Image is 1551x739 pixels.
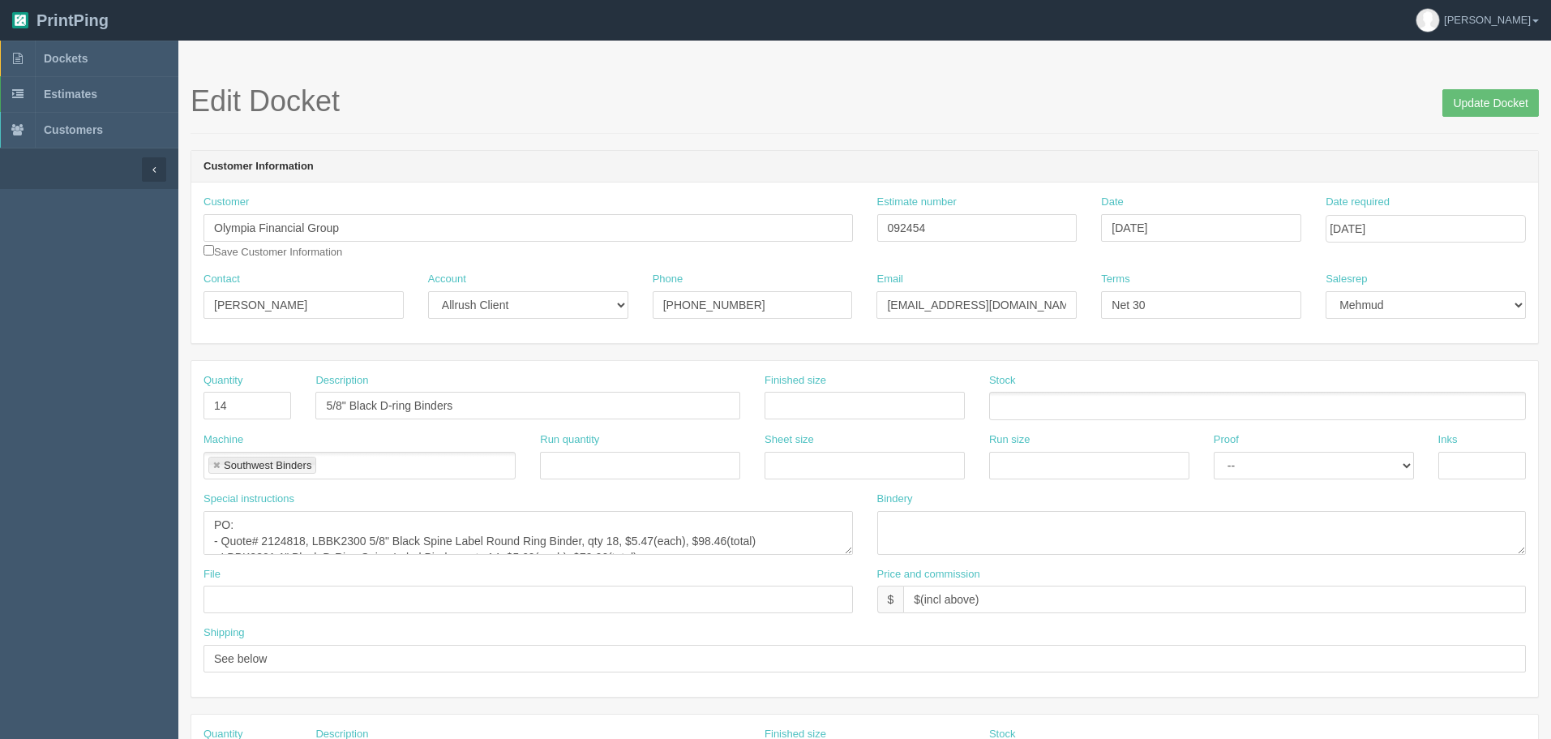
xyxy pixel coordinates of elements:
[428,272,466,287] label: Account
[877,567,980,582] label: Price and commission
[1442,89,1539,117] input: Update Docket
[204,272,240,287] label: Contact
[315,373,368,389] label: Description
[204,511,853,555] textarea: PO: - Quote# 2124818, LBBK2300 5/8" Black Spine Label Round Ring Binder, qty 18, $5.47(each), $98...
[204,195,853,260] div: Save Customer Information
[877,492,913,507] label: Bindery
[540,432,599,448] label: Run quantity
[1101,195,1123,210] label: Date
[224,460,311,470] div: Southwest Binders
[1326,195,1390,210] label: Date required
[989,432,1030,448] label: Run size
[204,373,242,389] label: Quantity
[204,567,221,582] label: File
[204,195,249,210] label: Customer
[1416,9,1439,32] img: avatar_default-7531ab5dedf162e01f1e0bb0964e6a185e93c5c22dfe317fb01d7f8cd2b1632c.jpg
[877,195,957,210] label: Estimate number
[44,52,88,65] span: Dockets
[1326,272,1367,287] label: Salesrep
[191,85,1539,118] h1: Edit Docket
[876,272,903,287] label: Email
[989,373,1016,389] label: Stock
[204,625,245,641] label: Shipping
[204,492,294,507] label: Special instructions
[1214,432,1239,448] label: Proof
[44,123,103,136] span: Customers
[765,432,814,448] label: Sheet size
[653,272,683,287] label: Phone
[204,214,853,242] input: Enter customer name
[765,373,826,389] label: Finished size
[204,432,243,448] label: Machine
[1438,432,1458,448] label: Inks
[1101,272,1129,287] label: Terms
[191,151,1538,183] header: Customer Information
[12,12,28,28] img: logo-3e63b451c926e2ac314895c53de4908e5d424f24456219fb08d385ab2e579770.png
[44,88,97,101] span: Estimates
[877,586,904,613] div: $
